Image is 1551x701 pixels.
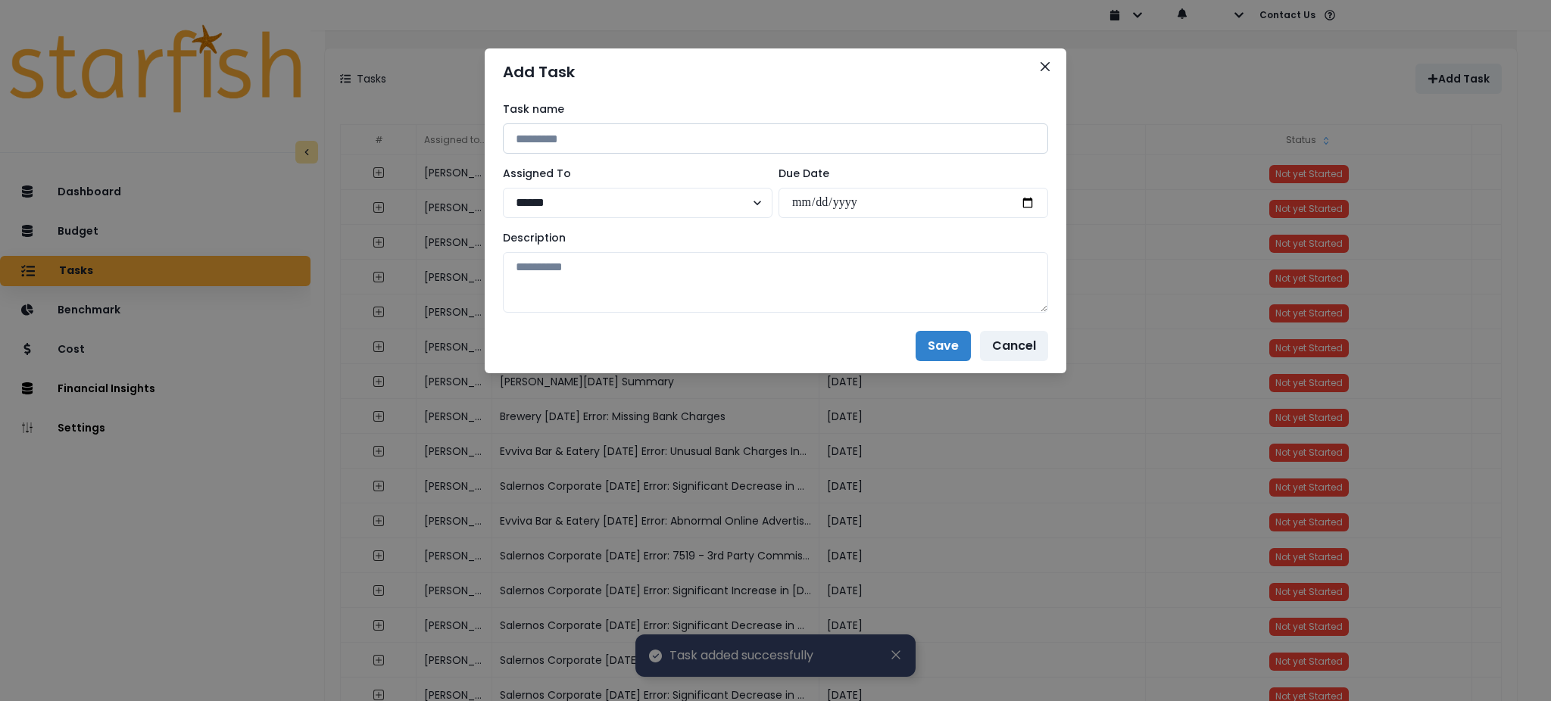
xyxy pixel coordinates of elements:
button: Close [1033,55,1057,79]
label: Task name [503,101,1039,117]
button: Cancel [980,331,1048,361]
label: Description [503,230,1039,246]
button: Save [916,331,971,361]
header: Add Task [485,48,1066,95]
label: Assigned To [503,166,763,182]
label: Due Date [779,166,1039,182]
